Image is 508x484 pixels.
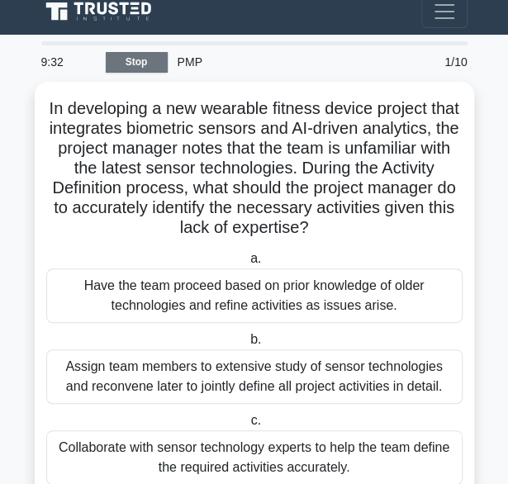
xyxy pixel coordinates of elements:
div: 9:32 [31,45,106,78]
span: a. [250,251,261,265]
span: c. [251,413,261,427]
a: Stop [106,52,168,73]
span: b. [250,332,261,346]
div: 1/10 [403,45,477,78]
div: Have the team proceed based on prior knowledge of older technologies and refine activities as iss... [46,268,463,323]
h5: In developing a new wearable fitness device project that integrates biometric sensors and AI-driv... [45,98,464,239]
div: PMP [168,45,403,78]
div: Assign team members to extensive study of sensor technologies and reconvene later to jointly defi... [46,349,463,404]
